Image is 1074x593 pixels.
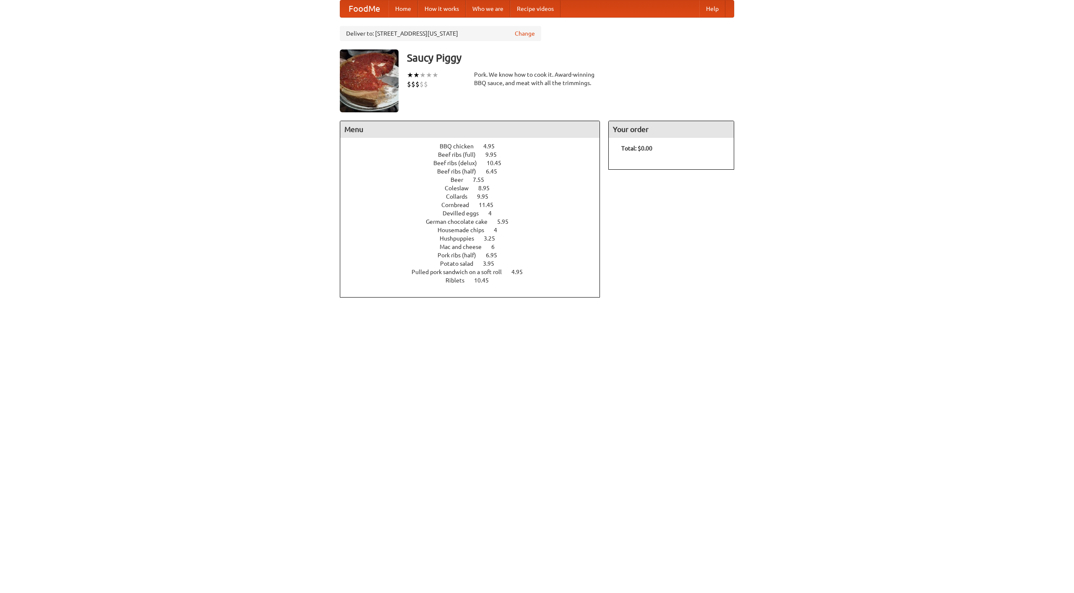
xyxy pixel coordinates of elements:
span: Pork ribs (half) [438,252,485,259]
span: Housemade chips [438,227,493,233]
li: ★ [420,70,426,80]
a: Recipe videos [510,0,560,17]
span: German chocolate cake [426,218,496,225]
span: Pulled pork sandwich on a soft roll [412,269,510,275]
span: 10.45 [474,277,497,284]
a: Change [515,29,535,38]
span: 6 [491,243,503,250]
span: 6.45 [486,168,506,175]
span: 9.95 [477,193,497,200]
span: 6.95 [486,252,506,259]
li: $ [424,80,428,89]
li: ★ [432,70,438,80]
a: Devilled eggs 4 [443,210,507,217]
li: $ [411,80,415,89]
div: Pork. We know how to cook it. Award-winning BBQ sauce, and meat with all the trimmings. [474,70,600,87]
a: How it works [418,0,466,17]
a: Beef ribs (full) 9.95 [438,151,512,158]
span: BBQ chicken [440,143,482,150]
b: Total: $0.00 [621,145,652,152]
span: 9.95 [485,151,505,158]
div: Deliver to: [STREET_ADDRESS][US_STATE] [340,26,541,41]
a: Who we are [466,0,510,17]
span: 5.95 [497,218,517,225]
span: 4 [488,210,500,217]
h3: Saucy Piggy [407,49,734,66]
span: Hushpuppies [440,235,482,242]
h4: Menu [340,121,600,138]
img: angular.jpg [340,49,399,112]
span: Coleslaw [445,185,477,192]
span: Riblets [446,277,473,284]
a: BBQ chicken 4.95 [440,143,510,150]
a: Collards 9.95 [446,193,504,200]
a: Cornbread 11.45 [441,202,509,208]
a: Pork ribs (half) 6.95 [438,252,513,259]
a: Coleslaw 8.95 [445,185,505,192]
a: Beer 7.55 [451,176,500,183]
a: Hushpuppies 3.25 [440,235,511,242]
span: 3.25 [484,235,503,242]
a: Pulled pork sandwich on a soft roll 4.95 [412,269,538,275]
li: ★ [413,70,420,80]
span: Potato salad [440,260,482,267]
a: Home [388,0,418,17]
a: German chocolate cake 5.95 [426,218,524,225]
a: Potato salad 3.95 [440,260,510,267]
a: Housemade chips 4 [438,227,513,233]
a: FoodMe [340,0,388,17]
span: 4 [494,227,506,233]
a: Mac and cheese 6 [440,243,510,250]
span: 7.55 [473,176,493,183]
span: 10.45 [487,160,510,166]
a: Riblets 10.45 [446,277,504,284]
a: Help [699,0,725,17]
span: Cornbread [441,202,477,208]
a: Beef ribs (delux) 10.45 [433,160,517,166]
span: 4.95 [483,143,503,150]
span: Beef ribs (full) [438,151,484,158]
span: Collards [446,193,476,200]
li: $ [415,80,420,89]
span: 3.95 [483,260,503,267]
li: $ [420,80,424,89]
span: Beef ribs (delux) [433,160,485,166]
span: 11.45 [479,202,502,208]
h4: Your order [609,121,734,138]
span: Mac and cheese [440,243,490,250]
span: 8.95 [478,185,498,192]
span: Beef ribs (half) [437,168,485,175]
span: 4.95 [511,269,531,275]
li: $ [407,80,411,89]
span: Beer [451,176,472,183]
li: ★ [407,70,413,80]
a: Beef ribs (half) 6.45 [437,168,513,175]
span: Devilled eggs [443,210,487,217]
li: ★ [426,70,432,80]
